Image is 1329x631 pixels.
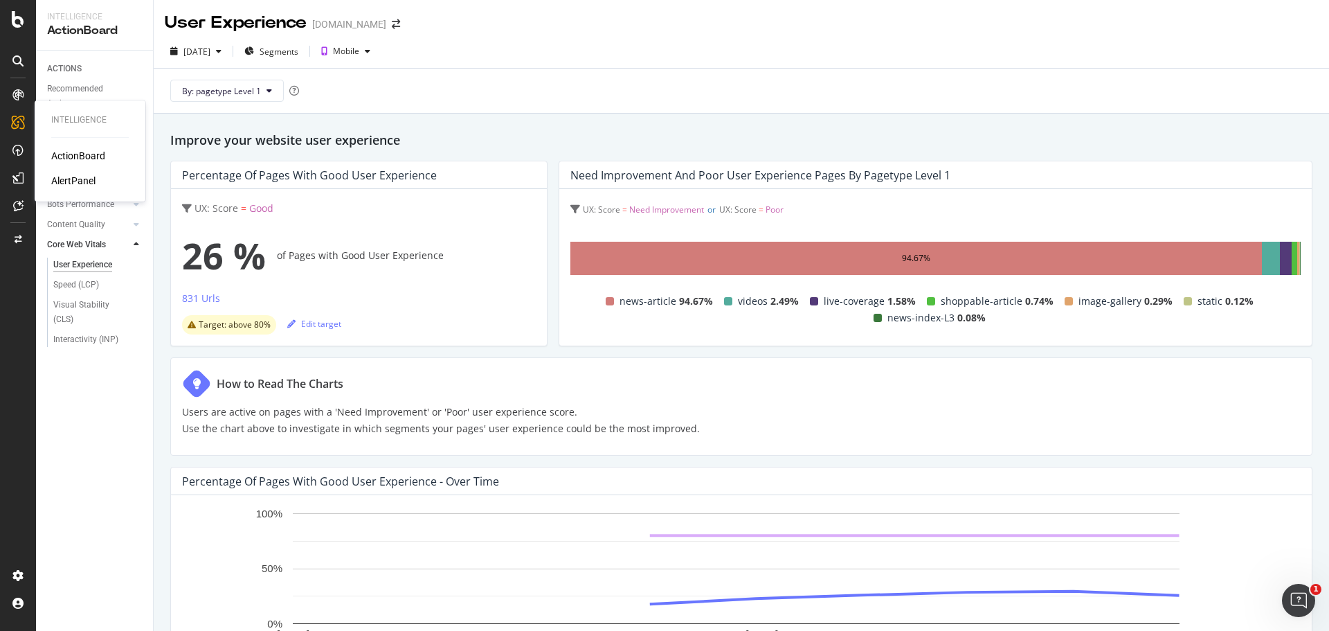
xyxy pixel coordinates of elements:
[267,618,282,630] text: 0%
[249,202,273,215] span: Good
[199,321,271,329] span: Target: above 80%
[312,17,386,31] div: [DOMAIN_NAME]
[47,238,106,252] div: Core Web Vitals
[183,46,210,57] div: [DATE]
[170,80,284,102] button: By: pagetype Level 1
[1078,293,1141,310] span: image-gallery
[53,258,143,272] a: User Experience
[1310,584,1321,595] span: 1
[47,217,105,232] div: Content Quality
[182,315,276,335] div: warning label
[170,130,1312,150] h2: Improve your website user experience
[766,204,784,215] span: Poor
[241,202,246,215] span: =
[957,310,986,326] span: 0.08%
[1225,293,1254,310] span: 0.12%
[719,204,757,215] span: UX: Score
[287,318,341,330] div: Edit target
[392,19,400,29] div: arrow-right-arrow-left
[53,278,99,292] div: Speed (LCP)
[182,474,499,488] div: Percentage of Pages with Good User Experience - Over Time
[53,332,118,347] div: Interactivity (INP)
[824,293,885,310] span: live-coverage
[887,293,916,310] span: 1.58%
[47,238,129,252] a: Core Web Vitals
[1282,584,1315,617] iframe: Intercom live chat
[570,168,950,182] div: Need Improvement and Poor User Experience Pages by pagetype Level 1
[47,197,114,212] div: Bots Performance
[182,404,700,437] p: Users are active on pages with a 'Need Improvement' or 'Poor' user experience score. Use the char...
[51,174,96,188] a: AlertPanel
[316,40,376,62] button: Mobile
[1144,293,1173,310] span: 0.29%
[620,293,676,310] span: news-article
[941,293,1022,310] span: shoppable-article
[53,332,143,347] a: Interactivity (INP)
[195,202,238,215] span: UX: Score
[165,40,227,62] button: [DATE]
[260,46,298,57] span: Segments
[165,11,307,35] div: User Experience
[51,114,129,126] div: Intelligence
[182,228,266,283] span: 26 %
[47,197,129,212] a: Bots Performance
[239,40,304,62] button: Segments
[770,293,799,310] span: 2.49%
[287,312,341,335] button: Edit target
[333,47,359,55] div: Mobile
[583,204,620,215] span: UX: Score
[182,292,220,305] div: 831 Urls
[47,23,142,39] div: ActionBoard
[182,168,437,182] div: Percentage of Pages with Good User Experience
[182,228,536,283] div: of Pages with Good User Experience
[47,217,129,232] a: Content Quality
[47,62,82,76] div: ACTIONS
[47,62,143,76] a: ACTIONS
[679,293,713,310] span: 94.67%
[629,204,704,215] span: Need Improvement
[622,204,627,215] span: =
[707,204,716,215] span: or
[262,563,282,575] text: 50%
[182,85,261,97] span: By: pagetype Level 1
[53,298,143,327] a: Visual Stability (CLS)
[53,278,143,292] a: Speed (LCP)
[53,258,112,272] div: User Experience
[47,82,130,111] div: Recommended Actions
[256,508,282,519] text: 100%
[53,298,129,327] div: Visual Stability (CLS)
[51,149,105,163] a: ActionBoard
[1197,293,1222,310] span: static
[47,82,143,111] a: Recommended Actions
[1025,293,1054,310] span: 0.74%
[902,250,930,267] div: 94.67%
[182,290,220,312] button: 831 Urls
[47,11,142,23] div: Intelligence
[738,293,768,310] span: videos
[887,310,955,326] span: news-index-L3
[759,204,763,215] span: =
[217,375,343,392] div: How to Read The Charts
